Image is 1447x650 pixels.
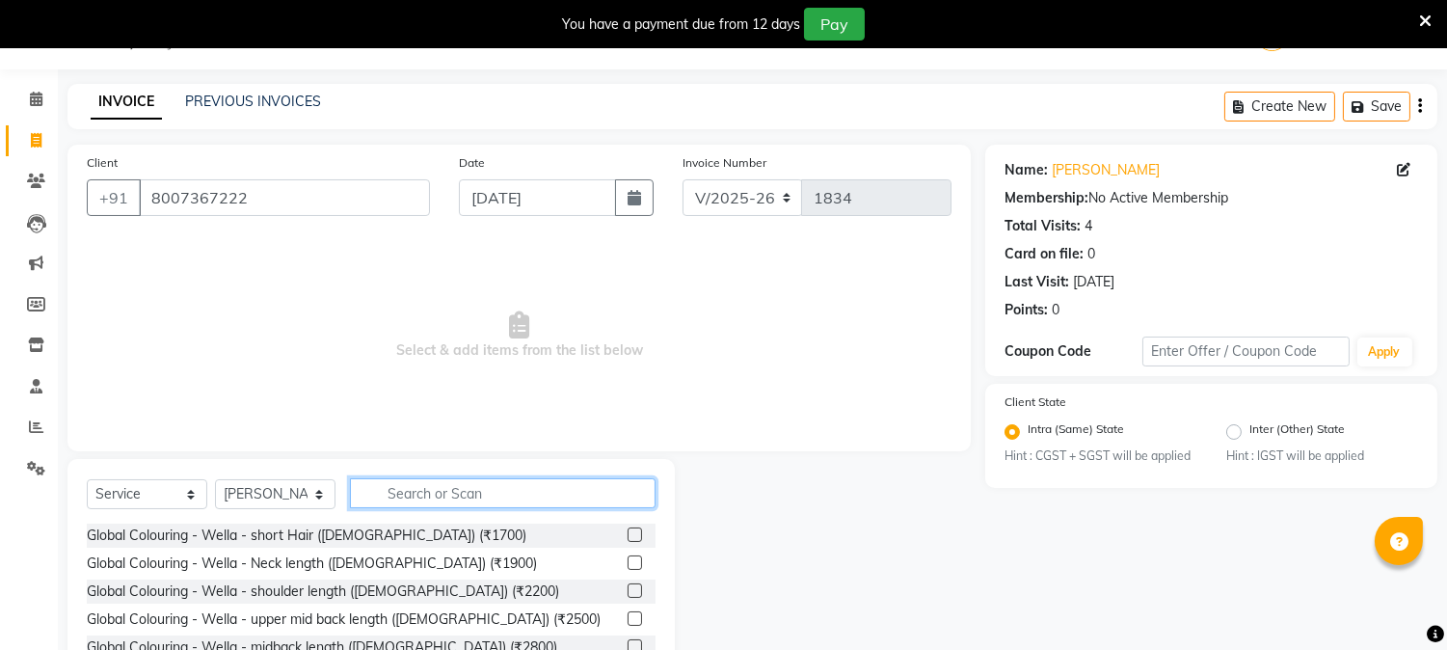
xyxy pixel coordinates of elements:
[804,8,865,41] button: Pay
[1357,338,1412,366] button: Apply
[1005,216,1081,236] div: Total Visits:
[1052,160,1160,180] a: [PERSON_NAME]
[683,154,766,172] label: Invoice Number
[1052,300,1059,320] div: 0
[1073,272,1114,292] div: [DATE]
[87,154,118,172] label: Client
[1142,337,1349,366] input: Enter Offer / Coupon Code
[1028,420,1124,444] label: Intra (Same) State
[87,582,559,602] div: Global Colouring - Wella - shoulder length ([DEMOGRAPHIC_DATA]) (₹2200)
[91,85,162,120] a: INVOICE
[1087,244,1095,264] div: 0
[87,239,951,432] span: Select & add items from the list below
[1005,393,1066,411] label: Client State
[1249,420,1345,444] label: Inter (Other) State
[1005,341,1142,362] div: Coupon Code
[139,179,430,216] input: Search by Name/Mobile/Email/Code
[1005,447,1196,465] small: Hint : CGST + SGST will be applied
[1343,92,1410,122] button: Save
[87,526,526,546] div: Global Colouring - Wella - short Hair ([DEMOGRAPHIC_DATA]) (₹1700)
[1005,188,1418,208] div: No Active Membership
[1005,188,1088,208] div: Membership:
[1226,447,1418,465] small: Hint : IGST will be applied
[87,179,141,216] button: +91
[1005,160,1048,180] div: Name:
[1085,216,1092,236] div: 4
[1005,300,1048,320] div: Points:
[1005,272,1069,292] div: Last Visit:
[562,14,800,35] div: You have a payment due from 12 days
[350,478,656,508] input: Search or Scan
[459,154,485,172] label: Date
[1005,244,1084,264] div: Card on file:
[87,554,537,574] div: Global Colouring - Wella - Neck length ([DEMOGRAPHIC_DATA]) (₹1900)
[1224,92,1335,122] button: Create New
[87,609,601,630] div: Global Colouring - Wella - upper mid back length ([DEMOGRAPHIC_DATA]) (₹2500)
[185,93,321,110] a: PREVIOUS INVOICES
